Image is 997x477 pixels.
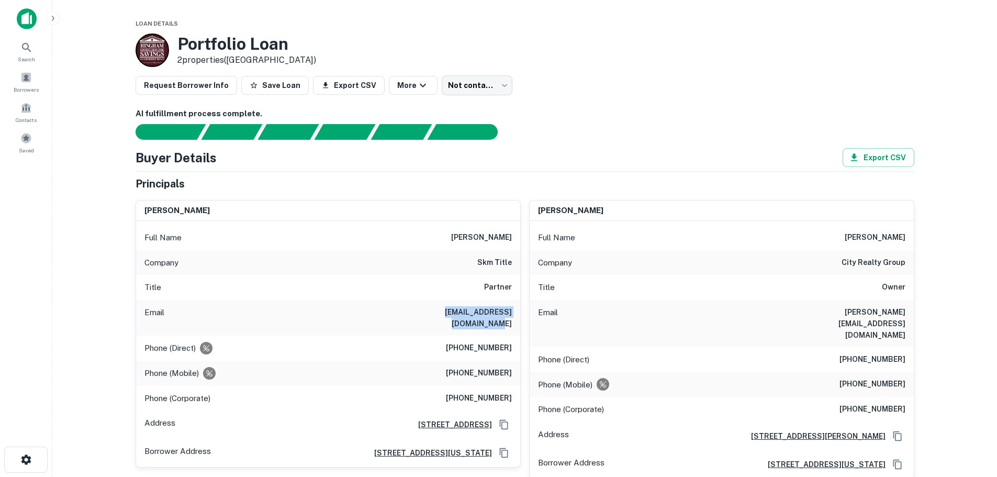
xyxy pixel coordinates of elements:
p: Full Name [144,231,182,244]
p: Email [538,306,558,341]
h6: city realty group [842,257,905,269]
p: Title [538,281,555,294]
h6: [PERSON_NAME] [845,231,905,244]
div: Sending borrower request to AI... [123,124,201,140]
a: [STREET_ADDRESS] [410,419,492,430]
p: Phone (Mobile) [144,367,199,380]
p: Title [144,281,161,294]
iframe: Chat Widget [945,393,997,443]
h6: [PERSON_NAME] [144,205,210,217]
p: 2 properties ([GEOGRAPHIC_DATA]) [177,54,316,66]
div: Principals found, AI now looking for contact information... [314,124,375,140]
p: Full Name [538,231,575,244]
div: Not contacted [442,75,512,95]
p: Email [144,306,164,329]
h5: Principals [136,176,185,192]
p: Phone (Direct) [144,342,196,354]
h6: [PHONE_NUMBER] [839,403,905,416]
p: Borrower Address [144,445,211,461]
h6: [PERSON_NAME][EMAIL_ADDRESS][DOMAIN_NAME] [780,306,905,341]
p: Phone (Direct) [538,353,589,366]
img: capitalize-icon.png [17,8,37,29]
button: Copy Address [496,445,512,461]
span: Search [18,55,35,63]
button: Copy Address [496,417,512,432]
a: Saved [3,128,49,157]
button: Export CSV [313,76,385,95]
h6: [PERSON_NAME] [451,231,512,244]
p: Phone (Corporate) [538,403,604,416]
h6: Owner [882,281,905,294]
a: [STREET_ADDRESS][US_STATE] [759,459,886,470]
span: Borrowers [14,85,39,94]
p: Company [538,257,572,269]
h6: AI fulfillment process complete. [136,108,914,120]
button: Export CSV [843,148,914,167]
h6: Partner [484,281,512,294]
p: Address [144,417,175,432]
a: Borrowers [3,68,49,96]
button: More [389,76,438,95]
a: Search [3,37,49,65]
p: Address [538,428,569,444]
a: Contacts [3,98,49,126]
a: [STREET_ADDRESS][US_STATE] [366,447,492,459]
h6: [PHONE_NUMBER] [839,353,905,366]
button: Request Borrower Info [136,76,237,95]
h3: Portfolio Loan [177,34,316,54]
h4: Buyer Details [136,148,217,167]
p: Borrower Address [538,457,604,472]
h6: [PHONE_NUMBER] [446,367,512,380]
div: Requests to not be contacted at this number [597,378,609,391]
span: Saved [19,146,34,154]
h6: [PHONE_NUMBER] [446,392,512,405]
button: Save Loan [241,76,309,95]
button: Copy Address [890,457,905,472]
span: Loan Details [136,20,178,27]
div: Documents found, AI parsing details... [257,124,319,140]
div: Principals found, still searching for contact information. This may take time... [371,124,432,140]
button: Copy Address [890,428,905,444]
p: Phone (Mobile) [538,379,592,391]
a: [STREET_ADDRESS][PERSON_NAME] [743,430,886,442]
h6: [PERSON_NAME] [538,205,603,217]
h6: [PHONE_NUMBER] [839,378,905,391]
div: Requests to not be contacted at this number [200,342,212,354]
h6: skm title [477,257,512,269]
h6: [EMAIL_ADDRESS][DOMAIN_NAME] [386,306,512,329]
span: Contacts [16,116,37,124]
div: Requests to not be contacted at this number [203,367,216,380]
div: AI fulfillment process complete. [428,124,510,140]
h6: [PHONE_NUMBER] [446,342,512,354]
p: Company [144,257,178,269]
div: Your request is received and processing... [201,124,262,140]
p: Phone (Corporate) [144,392,210,405]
